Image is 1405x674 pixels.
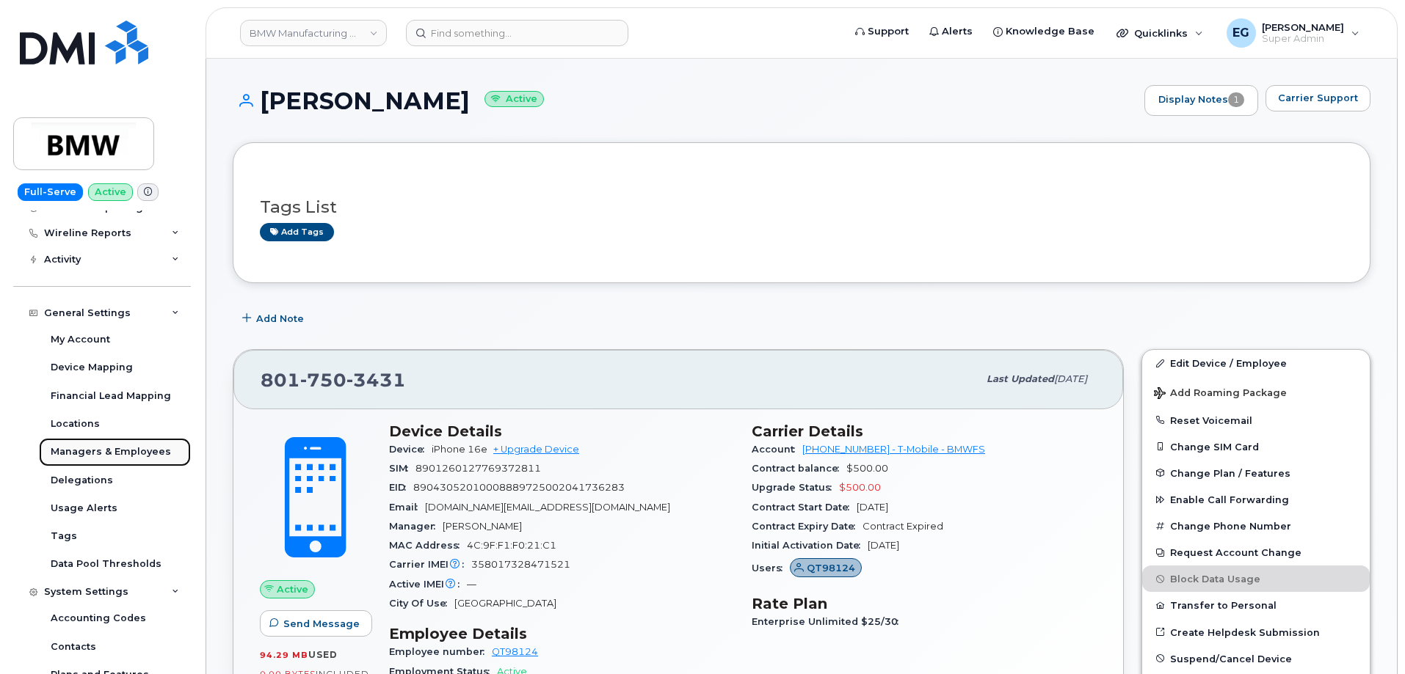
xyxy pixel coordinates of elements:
[389,598,454,609] span: City Of Use
[1341,610,1394,663] iframe: Messenger Launcher
[1278,91,1358,105] span: Carrier Support
[389,646,492,657] span: Employee number
[752,595,1097,612] h3: Rate Plan
[1266,85,1370,111] button: Carrier Support
[1142,619,1370,645] a: Create Helpdesk Submission
[471,559,570,570] span: 358017328471521
[1144,85,1258,116] a: Display Notes1
[752,563,790,574] span: Users
[260,198,1343,216] h3: Tags List
[454,598,556,609] span: [GEOGRAPHIC_DATA]
[868,540,899,551] span: [DATE]
[1154,387,1287,401] span: Add Roaming Package
[752,616,906,627] span: Enterprise Unlimited $25/30
[492,646,538,657] a: QT98124
[1142,592,1370,618] button: Transfer to Personal
[467,540,556,551] span: 4C:9F:F1:F0:21:C1
[1142,350,1370,376] a: Edit Device / Employee
[1142,565,1370,592] button: Block Data Usage
[300,369,346,391] span: 750
[846,463,888,474] span: $500.00
[1142,645,1370,672] button: Suspend/Cancel Device
[256,312,304,326] span: Add Note
[1170,494,1289,505] span: Enable Call Forwarding
[389,559,471,570] span: Carrier IMEI
[389,422,734,440] h3: Device Details
[1170,467,1290,478] span: Change Plan / Features
[1228,92,1244,107] span: 1
[752,482,839,493] span: Upgrade Status
[389,540,467,551] span: MAC Address
[752,502,857,513] span: Contract Start Date
[493,444,579,455] a: + Upgrade Device
[389,625,734,642] h3: Employee Details
[413,482,625,493] span: 89043052010008889725002041736283
[807,561,855,575] span: QT98124
[863,521,943,532] span: Contract Expired
[283,617,360,631] span: Send Message
[752,540,868,551] span: Initial Activation Date
[346,369,406,391] span: 3431
[987,373,1054,384] span: Last updated
[389,463,415,474] span: SIM
[1142,486,1370,513] button: Enable Call Forwarding
[752,521,863,532] span: Contract Expiry Date
[261,369,406,391] span: 801
[277,582,308,596] span: Active
[790,563,862,574] a: QT98124
[389,579,467,590] span: Active IMEI
[415,463,541,474] span: 8901260127769372811
[1170,653,1292,664] span: Suspend/Cancel Device
[443,521,522,532] span: [PERSON_NAME]
[389,482,413,493] span: EID
[389,521,443,532] span: Manager
[260,650,308,660] span: 94.29 MB
[233,305,316,331] button: Add Note
[1142,377,1370,407] button: Add Roaming Package
[425,502,670,513] span: [DOMAIN_NAME][EMAIL_ADDRESS][DOMAIN_NAME]
[484,91,544,108] small: Active
[260,610,372,637] button: Send Message
[839,482,881,493] span: $500.00
[752,444,802,455] span: Account
[467,579,476,590] span: —
[389,444,432,455] span: Device
[432,444,487,455] span: iPhone 16e
[260,223,334,241] a: Add tags
[802,444,985,455] a: [PHONE_NUMBER] - T-Mobile - BMWFS
[308,649,338,660] span: used
[752,463,846,474] span: Contract balance
[752,422,1097,440] h3: Carrier Details
[389,502,425,513] span: Email
[233,88,1137,114] h1: [PERSON_NAME]
[1142,513,1370,539] button: Change Phone Number
[1142,433,1370,460] button: Change SIM Card
[1054,373,1087,384] span: [DATE]
[1142,407,1370,433] button: Reset Voicemail
[1142,460,1370,486] button: Change Plan / Features
[1142,539,1370,565] button: Request Account Change
[857,502,888,513] span: [DATE]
